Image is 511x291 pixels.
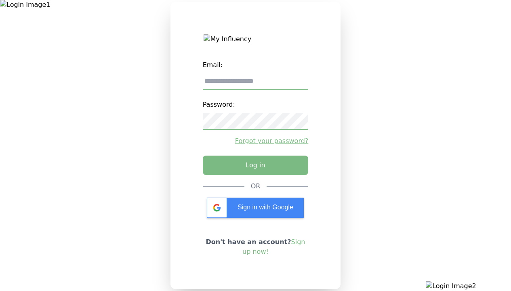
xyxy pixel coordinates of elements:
[203,136,309,146] a: Forgot your password?
[203,237,309,257] p: Don't have an account?
[203,97,309,113] label: Password:
[204,34,307,44] img: My Influency
[426,281,511,291] img: Login Image2
[251,181,261,191] div: OR
[203,156,309,175] button: Log in
[238,204,293,211] span: Sign in with Google
[207,198,304,218] div: Sign in with Google
[203,57,309,73] label: Email:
